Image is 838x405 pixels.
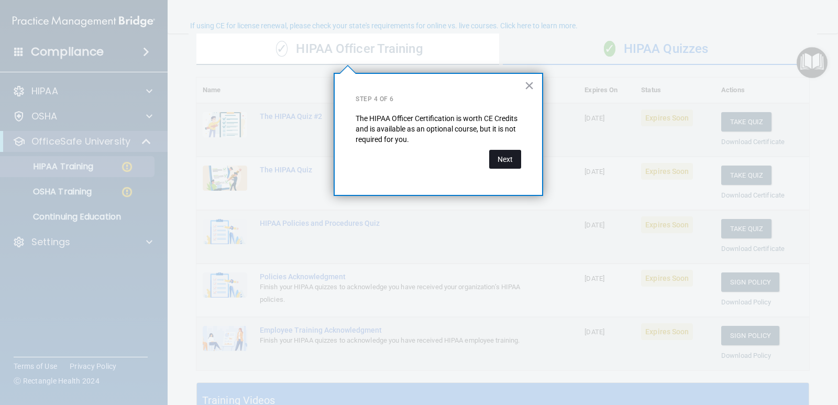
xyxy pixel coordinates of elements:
p: Step 4 of 6 [356,95,521,104]
button: Next [489,150,521,169]
button: Close [524,77,534,94]
div: HIPAA Officer Training [196,34,503,65]
span: ✓ [276,41,288,57]
p: The HIPAA Officer Certification is worth CE Credits and is available as an optional course, but i... [356,114,521,145]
